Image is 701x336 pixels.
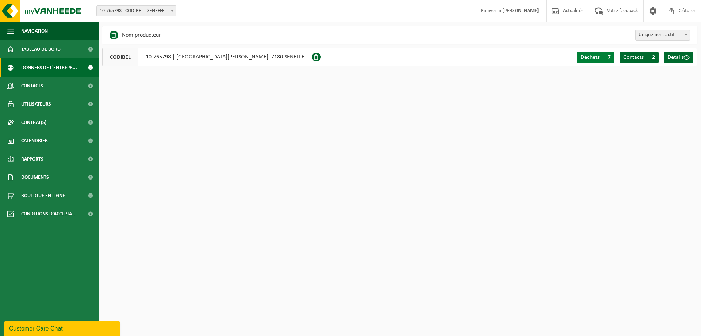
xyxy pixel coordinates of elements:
span: CODIBEL [103,48,138,66]
li: Nom producteur [110,30,161,41]
span: Calendrier [21,132,48,150]
span: Utilisateurs [21,95,51,113]
span: Déchets [581,54,600,60]
span: Navigation [21,22,48,40]
a: Contacts 2 [620,52,659,63]
span: 2 [648,52,659,63]
span: Contrat(s) [21,113,46,132]
strong: [PERSON_NAME] [502,8,539,14]
span: Uniquement actif [635,30,690,41]
span: Rapports [21,150,43,168]
span: Uniquement actif [636,30,690,40]
span: Détails [667,54,684,60]
span: Conditions d'accepta... [21,205,76,223]
span: 10-765798 - CODIBEL - SENEFFE [97,6,176,16]
span: Tableau de bord [21,40,61,58]
a: Détails [664,52,693,63]
span: Contacts [21,77,43,95]
span: Contacts [623,54,644,60]
iframe: chat widget [4,320,122,336]
a: Déchets 7 [577,52,614,63]
span: 7 [604,52,614,63]
div: 10-765798 | [GEOGRAPHIC_DATA][PERSON_NAME], 7180 SENEFFE [102,48,312,66]
span: Documents [21,168,49,186]
span: Boutique en ligne [21,186,65,205]
span: 10-765798 - CODIBEL - SENEFFE [96,5,176,16]
span: Données de l'entrepr... [21,58,77,77]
